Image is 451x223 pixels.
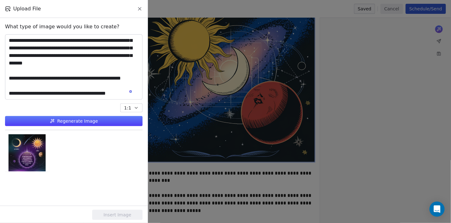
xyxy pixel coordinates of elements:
[124,105,131,111] span: 1:1
[5,35,142,99] textarea: To enrich screen reader interactions, please activate Accessibility in Grammarly extension settings
[13,5,41,13] span: Upload File
[92,210,143,220] button: Insert Image
[5,23,120,31] span: What type of image would you like to create?
[5,116,143,126] button: Regenerate Image
[430,202,445,217] div: Open Intercom Messenger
